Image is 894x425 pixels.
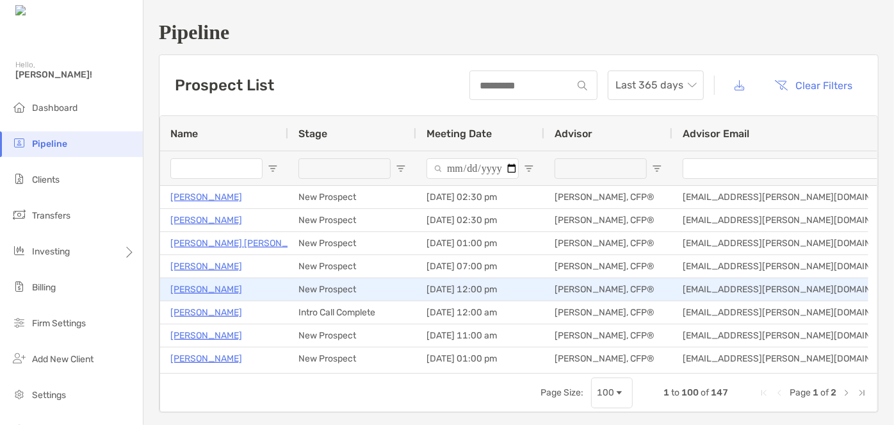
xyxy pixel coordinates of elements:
button: Open Filter Menu [652,163,662,174]
div: [DATE] 12:00 am [416,301,544,324]
div: [PERSON_NAME], CFP® [544,324,672,347]
span: 147 [711,387,728,398]
span: [PERSON_NAME]! [15,69,135,80]
button: Open Filter Menu [396,163,406,174]
span: Settings [32,390,66,401]
input: Name Filter Input [170,158,263,179]
div: Next Page [841,388,852,398]
button: Open Filter Menu [524,163,534,174]
div: Intro Call Complete [288,301,416,324]
div: [DATE] 12:00 pm [416,278,544,301]
span: Advisor Email [683,128,749,140]
img: firm-settings icon [12,315,27,330]
div: New Prospect [288,209,416,231]
div: [PERSON_NAME], CFP® [544,255,672,278]
span: Last 365 days [615,71,696,99]
div: [DATE] 11:00 am [416,324,544,347]
a: [PERSON_NAME] [170,212,242,228]
div: [DATE] 02:30 pm [416,186,544,208]
span: of [701,387,709,398]
span: Add New Client [32,354,93,365]
span: Firm Settings [32,318,86,329]
a: [PERSON_NAME] [170,328,242,344]
span: Pipeline [32,138,67,149]
div: [PERSON_NAME], CFP® [544,301,672,324]
a: [PERSON_NAME] [PERSON_NAME] [170,235,316,251]
img: input icon [578,81,587,90]
a: [PERSON_NAME] [170,281,242,297]
div: Page Size [591,378,633,408]
div: New Prospect [288,186,416,208]
span: Advisor [555,128,592,140]
img: Zoe Logo [15,5,70,17]
div: Previous Page [774,388,784,398]
button: Clear Filters [765,71,863,99]
div: [DATE] 01:00 pm [416,347,544,370]
img: dashboard icon [12,99,27,115]
a: [PERSON_NAME] [170,304,242,321]
img: settings icon [12,387,27,402]
span: of [820,387,829,398]
a: [PERSON_NAME] [170,351,242,367]
span: 1 [813,387,818,398]
span: 1 [663,387,669,398]
img: transfers icon [12,207,27,222]
span: 100 [681,387,699,398]
span: Clients [32,174,60,185]
div: [PERSON_NAME], CFP® [544,278,672,301]
div: New Prospect [288,278,416,301]
input: Meeting Date Filter Input [427,158,519,179]
img: add_new_client icon [12,351,27,366]
div: [DATE] 01:00 pm [416,232,544,254]
span: Dashboard [32,103,77,113]
span: Stage [298,128,327,140]
img: pipeline icon [12,135,27,151]
span: Billing [32,282,56,293]
button: Open Filter Menu [268,163,278,174]
span: to [671,387,679,398]
h3: Prospect List [175,76,274,94]
div: [PERSON_NAME], CFP® [544,232,672,254]
img: billing icon [12,279,27,294]
div: Last Page [857,388,867,398]
div: Page Size: [540,387,583,398]
div: [PERSON_NAME], CFP® [544,347,672,370]
div: New Prospect [288,347,416,370]
img: investing icon [12,243,27,258]
h1: Pipeline [159,21,879,44]
div: New Prospect [288,324,416,347]
div: [PERSON_NAME], CFP® [544,186,672,208]
div: First Page [759,388,769,398]
span: Page [790,387,811,398]
a: [PERSON_NAME] [170,258,242,274]
span: Investing [32,246,70,257]
span: 2 [831,387,836,398]
span: Meeting Date [427,128,492,140]
div: New Prospect [288,232,416,254]
div: [DATE] 02:30 pm [416,209,544,231]
div: [DATE] 07:00 pm [416,255,544,278]
span: Name [170,128,198,140]
div: 100 [597,387,614,398]
div: New Prospect [288,255,416,278]
span: Transfers [32,210,70,221]
img: clients icon [12,171,27,187]
a: [PERSON_NAME] [170,189,242,205]
div: [PERSON_NAME], CFP® [544,209,672,231]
